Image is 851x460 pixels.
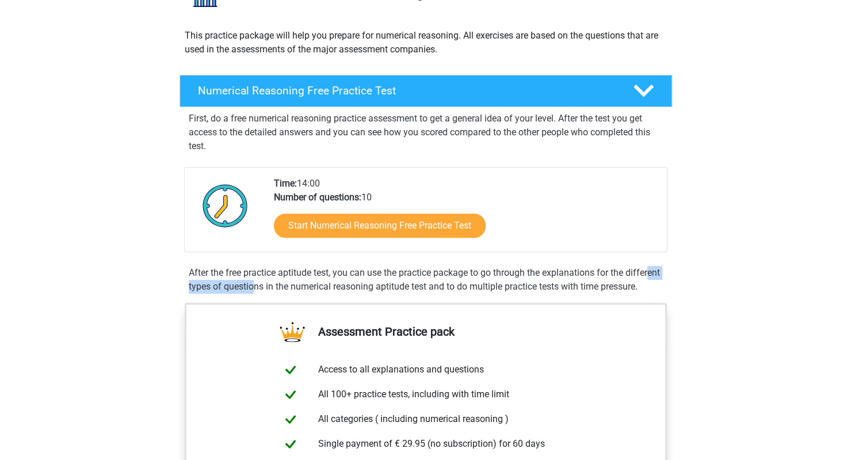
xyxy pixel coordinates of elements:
[185,29,667,56] p: This practice package will help you prepare for numerical reasoning. All exercises are based on t...
[274,192,361,203] b: Number of questions:
[274,178,297,189] b: Time:
[175,75,677,107] a: Numerical Reasoning Free Practice Test
[274,214,486,238] a: Start Numerical Reasoning Free Practice Test
[189,112,663,153] p: First, do a free numerical reasoning practice assessment to get a general idea of your level. Aft...
[196,177,254,234] img: Clock
[184,266,667,294] div: After the free practice aptitude test, you can use the practice package to go through the explana...
[198,84,615,97] h4: Numerical Reasoning Free Practice Test
[265,177,666,252] div: 14:00 10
